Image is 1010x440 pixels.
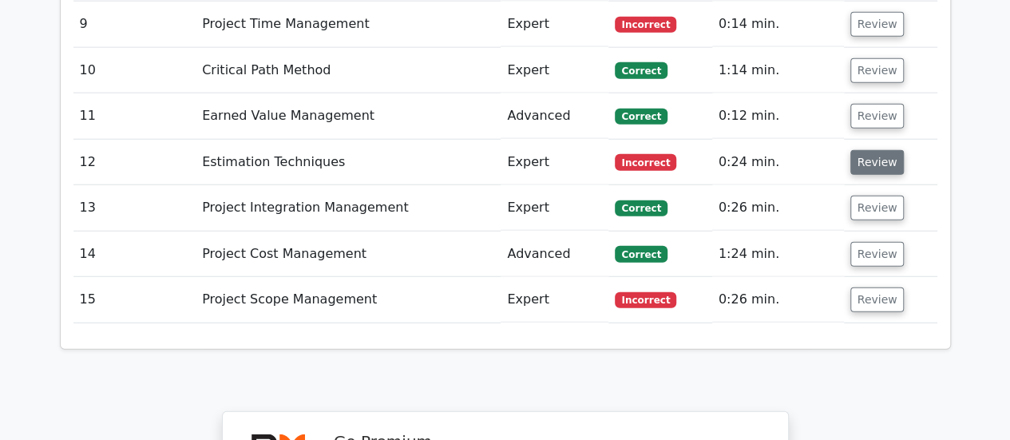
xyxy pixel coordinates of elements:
td: Advanced [501,93,608,139]
td: Expert [501,2,608,47]
button: Review [850,287,905,312]
span: Incorrect [615,17,676,33]
button: Review [850,150,905,175]
td: 14 [73,232,196,277]
button: Review [850,58,905,83]
td: Earned Value Management [196,93,501,139]
td: Expert [501,185,608,231]
td: 0:26 min. [712,185,844,231]
span: Correct [615,200,667,216]
td: 13 [73,185,196,231]
td: 10 [73,48,196,93]
td: Expert [501,140,608,185]
span: Incorrect [615,292,676,308]
span: Correct [615,62,667,78]
span: Correct [615,246,667,262]
td: 0:12 min. [712,93,844,139]
span: Incorrect [615,154,676,170]
td: 0:24 min. [712,140,844,185]
td: Project Integration Management [196,185,501,231]
td: 1:24 min. [712,232,844,277]
td: 11 [73,93,196,139]
td: Project Scope Management [196,277,501,323]
button: Review [850,242,905,267]
td: Project Cost Management [196,232,501,277]
td: 12 [73,140,196,185]
td: Expert [501,48,608,93]
td: 15 [73,277,196,323]
td: 0:14 min. [712,2,844,47]
td: Advanced [501,232,608,277]
button: Review [850,196,905,220]
span: Correct [615,109,667,125]
td: Estimation Techniques [196,140,501,185]
td: 9 [73,2,196,47]
td: 1:14 min. [712,48,844,93]
td: 0:26 min. [712,277,844,323]
button: Review [850,104,905,129]
button: Review [850,12,905,37]
td: Expert [501,277,608,323]
td: Project Time Management [196,2,501,47]
td: Critical Path Method [196,48,501,93]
